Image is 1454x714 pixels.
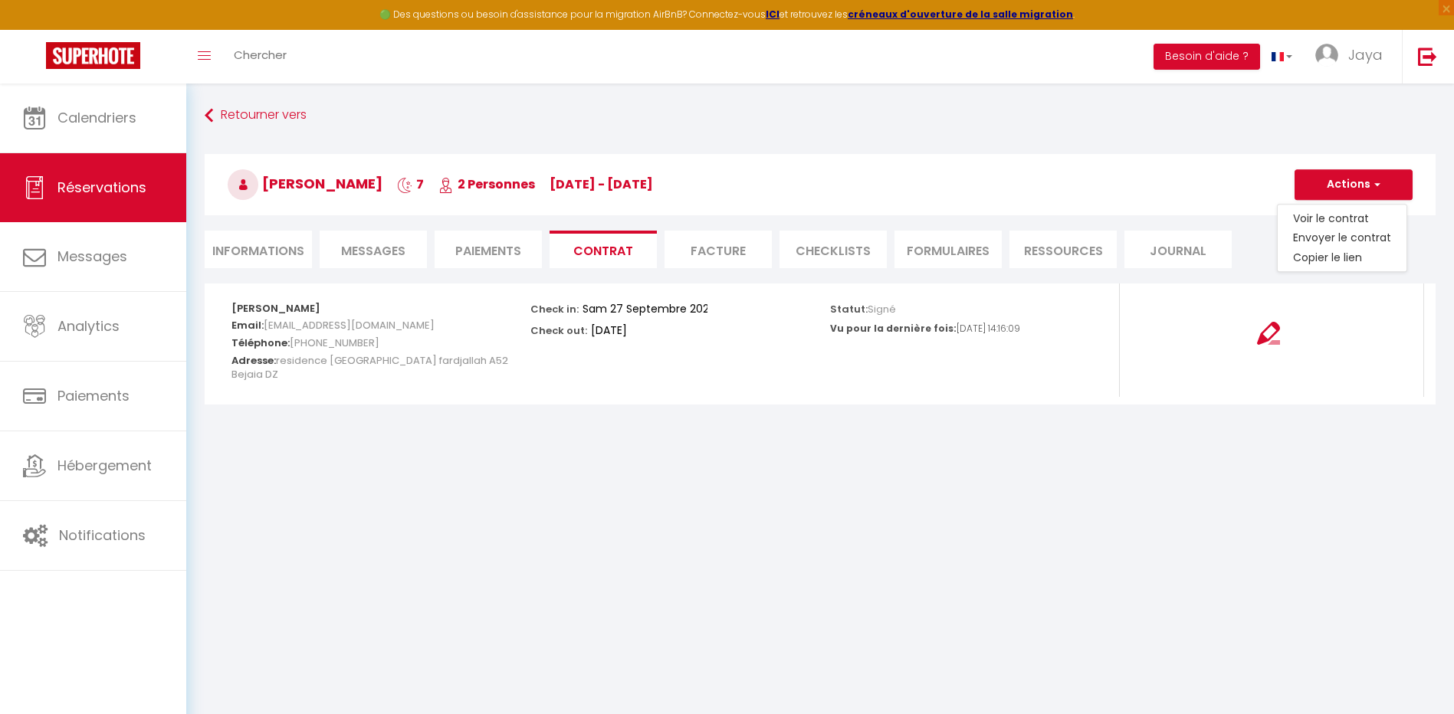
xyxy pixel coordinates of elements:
p: Statut: [830,299,896,316]
a: créneaux d'ouverture de la salle migration [848,8,1073,21]
span: [EMAIL_ADDRESS][DOMAIN_NAME] [264,314,435,336]
strong: Adresse: [231,353,276,368]
img: Super Booking [46,42,140,69]
span: 2 Personnes [438,175,535,193]
p: Check in: [530,299,579,316]
strong: Téléphone: [231,336,290,350]
p: [DATE] 14:16:09 [957,322,1020,336]
span: Jaya [1348,45,1383,64]
a: ICI [766,8,780,21]
img: ... [1315,44,1338,67]
li: FORMULAIRES [894,231,1002,268]
span: [PHONE_NUMBER] [290,332,379,354]
a: Envoyer le contrat [1278,228,1406,248]
a: Retourner vers [205,102,1436,129]
span: Messages [57,247,127,266]
li: Ressources [1009,231,1117,268]
li: CHECKLISTS [780,231,887,268]
li: Journal [1124,231,1232,268]
span: Hébergement [57,456,152,475]
span: Calendriers [57,108,136,127]
li: Paiements [435,231,542,268]
li: Informations [205,231,312,268]
img: logout [1418,47,1437,66]
strong: Email: [231,318,264,332]
span: [DATE] - [DATE] [550,175,653,193]
a: ... Jaya [1304,30,1402,84]
li: Facture [665,231,772,268]
strong: [PERSON_NAME] [231,301,320,316]
p: Check out: [530,320,587,338]
span: Notifications [59,526,146,545]
span: Messages [341,242,405,260]
span: 7 [397,175,424,193]
span: Signé [868,302,896,316]
span: Chercher [234,47,287,63]
span: [PERSON_NAME] [228,174,382,193]
li: Contrat [550,231,657,268]
a: Voir le contrat [1278,208,1406,228]
span: residence [GEOGRAPHIC_DATA] fardjallah A52 Bejaia DZ [231,349,508,385]
img: signing-contract [1257,322,1280,345]
button: Besoin d'aide ? [1154,44,1260,70]
p: Vu pour la dernière fois: [830,322,957,336]
a: Chercher [222,30,298,84]
span: Paiements [57,386,130,405]
a: Copier le lien [1278,248,1406,268]
button: Actions [1295,169,1413,200]
span: Réservations [57,178,146,197]
span: Analytics [57,316,120,336]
